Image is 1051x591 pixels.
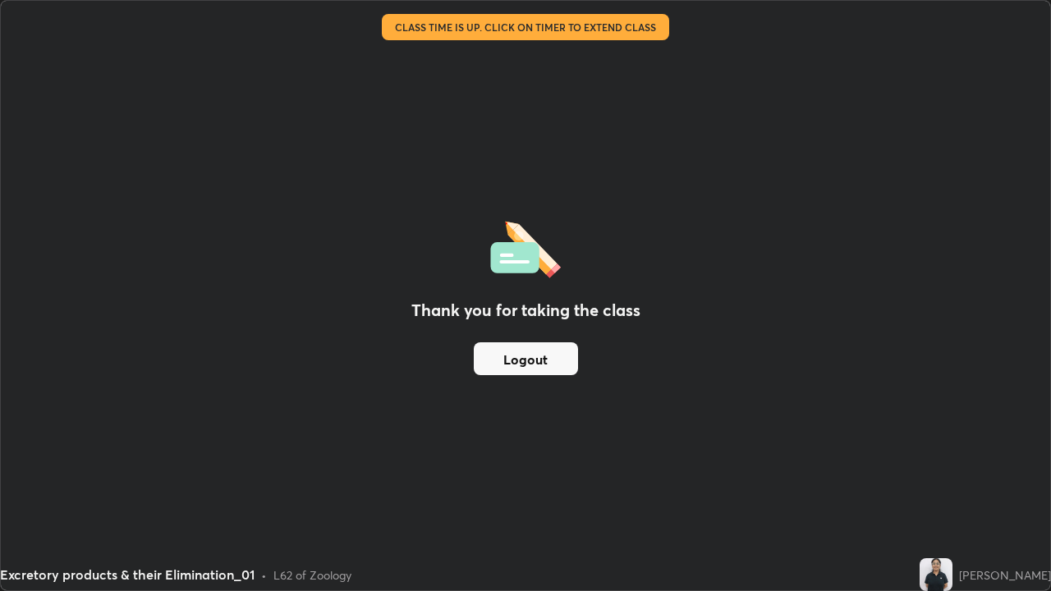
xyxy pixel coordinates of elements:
[411,298,640,323] h2: Thank you for taking the class
[490,216,561,278] img: offlineFeedback.1438e8b3.svg
[474,342,578,375] button: Logout
[261,566,267,584] div: •
[273,566,351,584] div: L62 of Zoology
[920,558,952,591] img: 11fab85790fd4180b5252a2817086426.jpg
[959,566,1051,584] div: [PERSON_NAME]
